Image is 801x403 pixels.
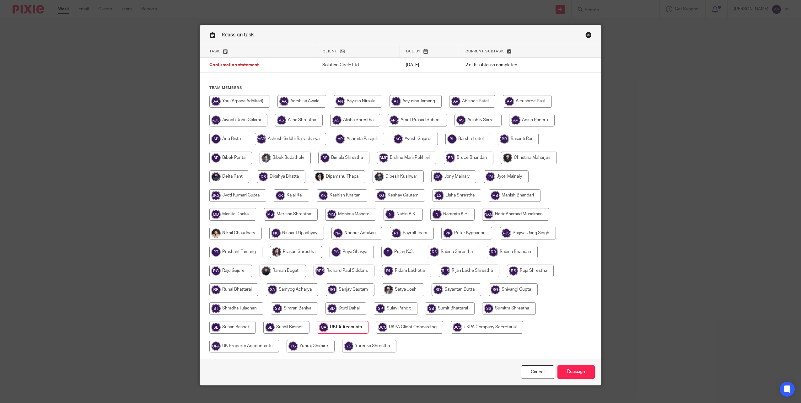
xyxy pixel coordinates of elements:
span: Confirmation statement [209,63,259,67]
span: Reassign task [222,32,254,37]
p: Solution Circle Ltd [322,62,393,68]
h4: Team members [209,85,592,90]
span: Due by [406,50,421,53]
a: Close this dialog window [585,32,592,40]
td: 2 of 9 subtasks completed [459,58,569,73]
span: Current subtask [465,50,504,53]
span: Task [209,50,220,53]
input: Reassign [557,365,595,379]
p: [DATE] [406,62,453,68]
span: Client [323,50,337,53]
a: Close this dialog window [521,365,554,379]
